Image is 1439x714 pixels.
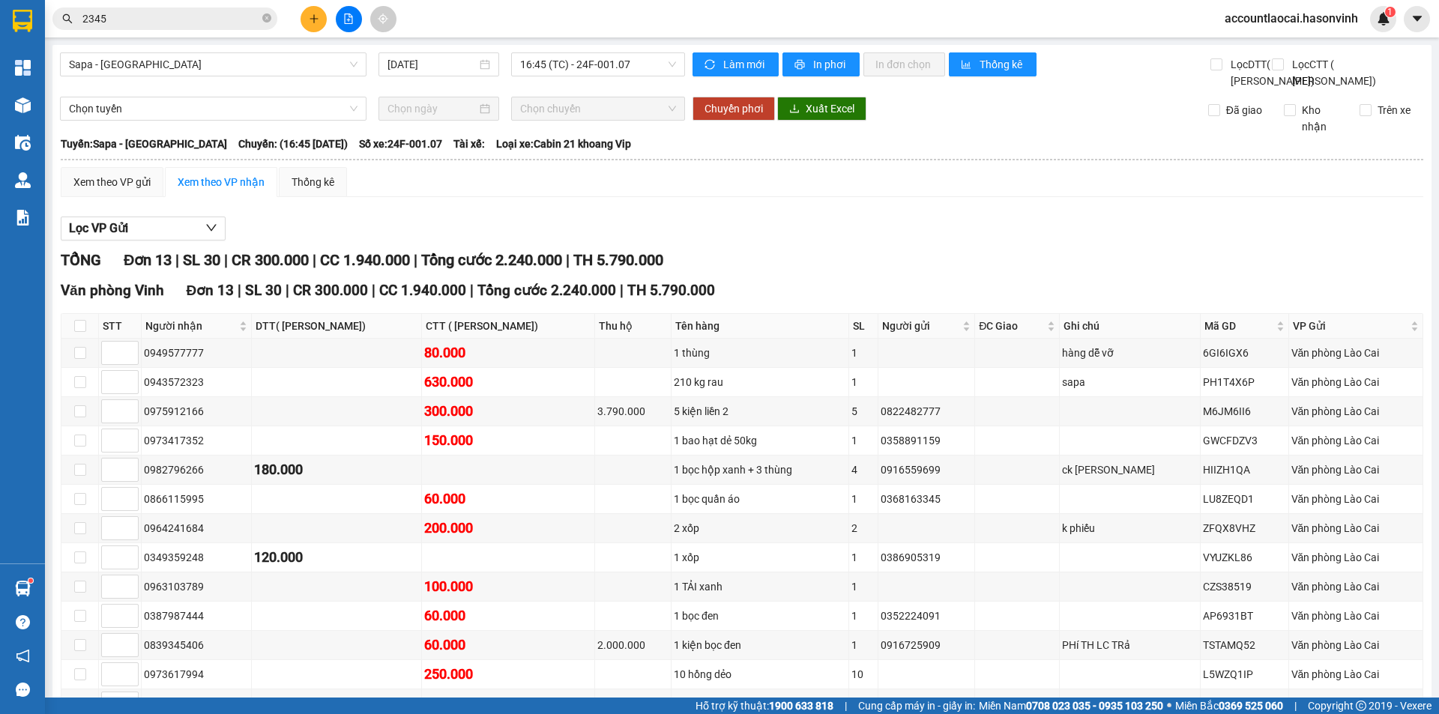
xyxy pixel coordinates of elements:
[674,666,846,683] div: 10 hồng dẻo
[1201,514,1289,543] td: ZFQX8VHZ
[496,136,631,152] span: Loại xe: Cabin 21 khoang Vip
[1203,520,1286,536] div: ZFQX8VHZ
[851,637,875,653] div: 1
[144,608,249,624] div: 0387987444
[1385,7,1396,17] sup: 1
[851,403,875,420] div: 5
[851,520,875,536] div: 2
[238,136,348,152] span: Chuyến: (16:45 [DATE])
[1289,660,1423,689] td: Văn phòng Lào Cai
[881,491,972,507] div: 0368163345
[61,282,164,299] span: Văn phòng Vinh
[1060,314,1201,339] th: Ghi chú
[15,60,31,76] img: dashboard-icon
[477,282,616,299] span: Tổng cước 2.240.000
[320,251,410,269] span: CC 1.940.000
[1291,608,1420,624] div: Văn phòng Lào Cai
[69,97,358,120] span: Chọn tuyến
[1204,318,1273,334] span: Mã GD
[674,608,846,624] div: 1 bọc đen
[674,345,846,361] div: 1 thùng
[15,581,31,596] img: warehouse-icon
[845,698,847,714] span: |
[1291,578,1420,595] div: Văn phòng Lào Cai
[979,698,1163,714] span: Miền Nam
[178,174,265,190] div: Xem theo VP nhận
[424,372,592,393] div: 630.000
[1291,345,1420,361] div: Văn phòng Lào Cai
[422,314,595,339] th: CTT ( [PERSON_NAME])
[851,608,875,624] div: 1
[13,10,32,32] img: logo-vxr
[1289,485,1423,514] td: Văn phòng Lào Cai
[881,637,972,653] div: 0916725909
[851,432,875,449] div: 1
[674,578,846,595] div: 1 TẢI xanh
[881,695,972,712] div: 0987984093
[1062,520,1198,536] div: k phiếu
[124,251,172,269] span: Đơn 13
[424,518,592,539] div: 200.000
[15,97,31,113] img: warehouse-icon
[851,374,875,390] div: 1
[144,578,249,595] div: 0963103789
[245,282,282,299] span: SL 30
[1291,549,1420,566] div: Văn phòng Lào Cai
[28,578,33,583] sup: 1
[851,491,875,507] div: 1
[144,374,249,390] div: 0943572323
[1203,549,1286,566] div: VYUZKL86
[979,318,1043,334] span: ĐC Giao
[252,314,422,339] th: DTT( [PERSON_NAME])
[1377,12,1390,25] img: icon-new-feature
[1201,339,1289,368] td: 6GI6IGX6
[1372,102,1417,118] span: Trên xe
[851,345,875,361] div: 1
[674,432,846,449] div: 1 bao hạt dẻ 50kg
[144,549,249,566] div: 0349359248
[370,6,396,32] button: aim
[1289,631,1423,660] td: Văn phòng Lào Cai
[470,282,474,299] span: |
[372,282,375,299] span: |
[1291,637,1420,653] div: Văn phòng Lào Cai
[99,314,142,339] th: STT
[1387,7,1393,17] span: 1
[1201,426,1289,456] td: GWCFDZV3
[1356,701,1366,711] span: copyright
[674,462,846,478] div: 1 bọc hộp xanh + 3 thùng
[949,52,1037,76] button: bar-chartThống kê
[705,59,717,71] span: sync
[1062,345,1198,361] div: hàng dễ vỡ
[15,172,31,188] img: warehouse-icon
[1203,695,1286,712] div: AFQQWNT4
[674,695,846,712] div: 1 hộp phụ kiện đh
[1062,637,1198,653] div: PHí TH LC TRả
[232,251,309,269] span: CR 300.000
[144,403,249,420] div: 0975912166
[16,683,30,697] span: message
[1203,491,1286,507] div: LU8ZEQD1
[379,282,466,299] span: CC 1.940.000
[961,59,974,71] span: bar-chart
[858,698,975,714] span: Cung cấp máy in - giấy in:
[1289,368,1423,397] td: Văn phòng Lào Cai
[1289,543,1423,572] td: Văn phòng Lào Cai
[262,12,271,26] span: close-circle
[882,318,959,334] span: Người gửi
[424,430,592,451] div: 150.000
[674,520,846,536] div: 2 xốp
[301,6,327,32] button: plus
[262,13,271,22] span: close-circle
[421,251,562,269] span: Tổng cước 2.240.000
[1203,608,1286,624] div: AP6931BT
[1291,432,1420,449] div: Văn phòng Lào Cai
[313,251,316,269] span: |
[61,217,226,240] button: Lọc VP Gửi
[1225,56,1317,89] span: Lọc DTT( [PERSON_NAME])
[794,59,807,71] span: printer
[1213,9,1370,28] span: accountlaocai.hasonvinh
[1289,397,1423,426] td: Văn phòng Lào Cai
[286,282,289,299] span: |
[1201,572,1289,602] td: CZS38519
